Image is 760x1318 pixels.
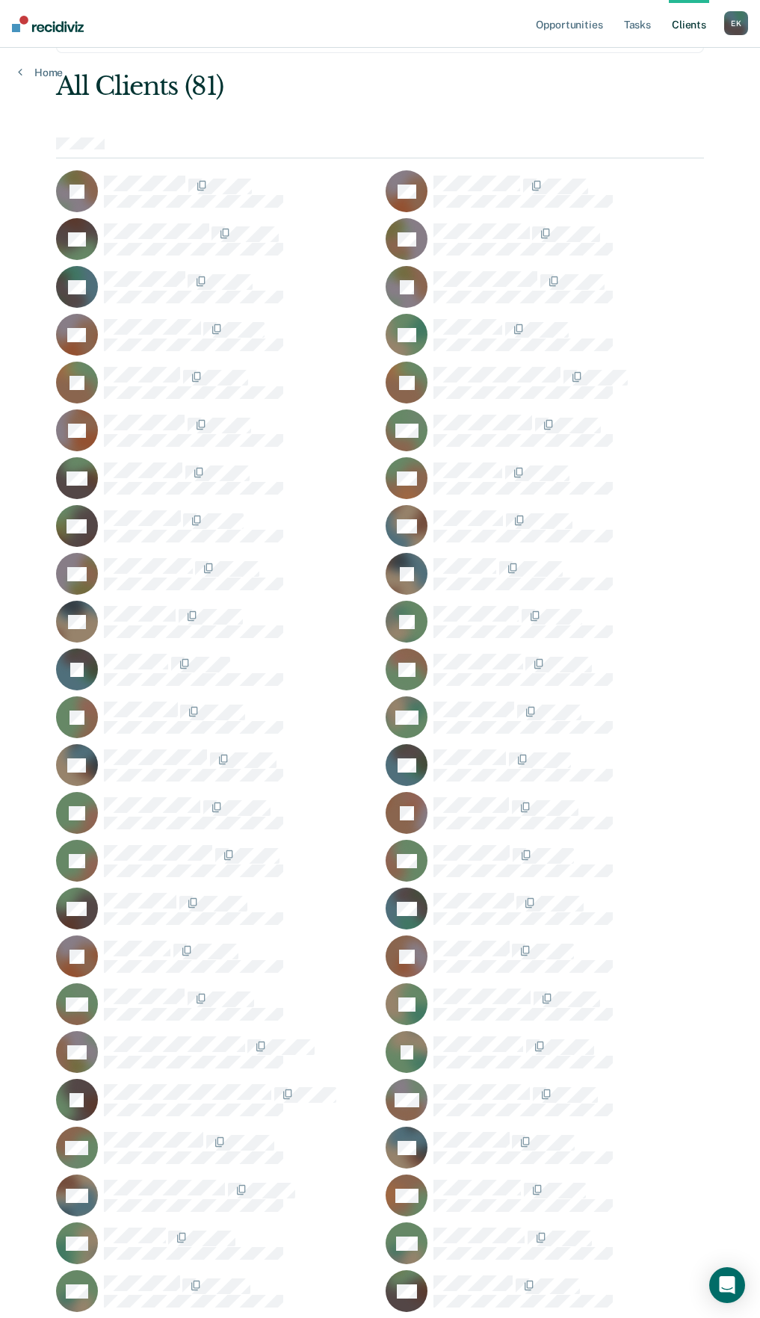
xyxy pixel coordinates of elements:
a: Home [18,66,63,79]
div: All Clients (81) [56,71,575,102]
button: EK [724,11,748,35]
div: E K [724,11,748,35]
img: Recidiviz [12,16,84,32]
div: Open Intercom Messenger [709,1267,745,1303]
